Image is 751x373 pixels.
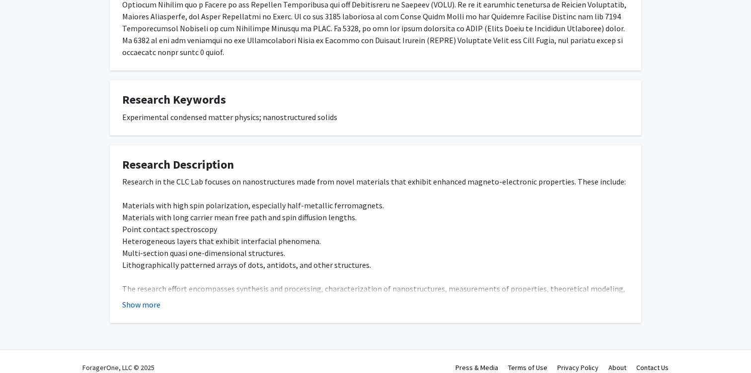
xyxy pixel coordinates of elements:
h4: Research Description [122,158,629,172]
a: Contact Us [636,363,669,372]
button: Show more [122,299,160,311]
div: Research in the CLC Lab focuses on nanostructures made from novel materials that exhibit enhanced... [122,176,629,307]
a: About [608,363,626,372]
h4: Research Keywords [122,93,629,107]
a: Privacy Policy [557,363,599,372]
div: Experimental condensed matter physics; nanostructured solids [122,111,629,123]
a: Press & Media [455,363,498,372]
iframe: Chat [7,328,42,366]
a: Terms of Use [508,363,547,372]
